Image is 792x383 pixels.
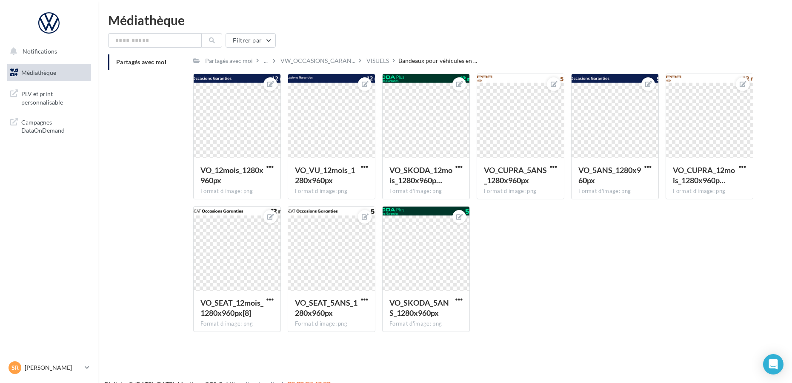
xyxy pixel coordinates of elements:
span: SR [11,363,19,372]
span: Campagnes DataOnDemand [21,116,88,135]
a: Médiathèque [5,64,93,82]
button: Filtrer par [226,33,276,48]
div: Format d'image: png [200,320,274,328]
span: VO_12mois_1280x960px [200,165,263,185]
div: Format d'image: png [578,187,652,195]
a: Campagnes DataOnDemand [5,113,93,138]
span: VO_SKODA_5ANS_1280x960px [389,298,449,318]
span: VO_SKODA_12mois_1280x960px[85] [389,165,452,185]
div: Format d'image: png [295,320,368,328]
div: Format d'image: png [295,187,368,195]
a: PLV et print personnalisable [5,85,93,110]
div: Format d'image: png [200,187,274,195]
span: VW_OCCASIONS_GARAN... [280,57,355,65]
span: Partagés avec moi [116,58,166,65]
div: Format d'image: png [389,320,463,328]
div: Format d'image: png [389,187,463,195]
span: VO_5ANS_1280x960px [578,165,641,185]
span: VO_CUPRA_12mois_1280x960px[51] [673,165,735,185]
div: Format d'image: png [484,187,557,195]
span: Notifications [23,48,57,55]
div: Open Intercom Messenger [763,354,783,374]
div: Format d'image: png [673,187,746,195]
div: Médiathèque [108,14,782,26]
span: Médiathèque [21,69,56,76]
div: ... [262,55,269,67]
span: PLV et print personnalisable [21,88,88,106]
span: VO_CUPRA_5ANS_1280x960px [484,165,547,185]
span: VO_SEAT_12mois_1280x960px[8] [200,298,263,318]
span: VO_VU_12mois_1280x960px [295,165,355,185]
span: VO_SEAT_5ANS_1280x960px [295,298,357,318]
div: VISUELS [366,57,389,65]
button: Notifications [5,43,89,60]
p: [PERSON_NAME] [25,363,81,372]
div: Partagés avec moi [205,57,253,65]
span: Bandeaux pour véhicules en ... [398,57,477,65]
a: SR [PERSON_NAME] [7,360,91,376]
